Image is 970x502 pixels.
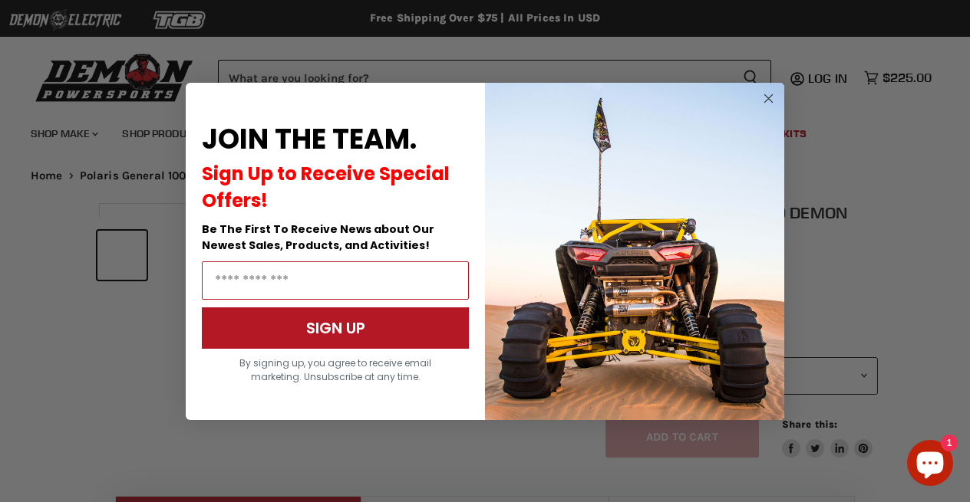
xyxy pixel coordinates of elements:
img: a9095488-b6e7-41ba-879d-588abfab540b.jpeg [485,83,784,420]
span: JOIN THE TEAM. [202,120,417,159]
inbox-online-store-chat: Shopify online store chat [902,440,958,490]
button: SIGN UP [202,307,469,349]
span: Sign Up to Receive Special Offers! [202,161,450,213]
span: By signing up, you agree to receive email marketing. Unsubscribe at any time. [239,356,431,383]
button: Close dialog [759,89,778,108]
input: Email Address [202,261,469,300]
span: Be The First To Receive News about Our Newest Sales, Products, and Activities! [202,221,434,253]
